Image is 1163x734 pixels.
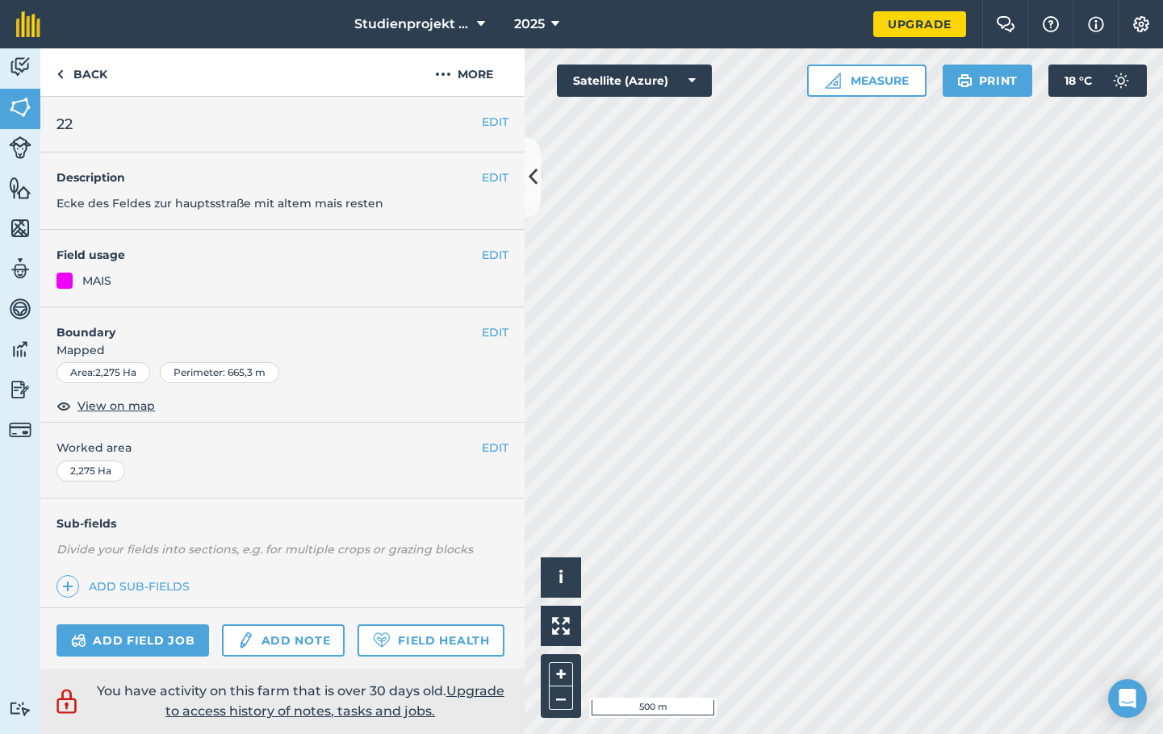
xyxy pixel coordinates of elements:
[354,15,471,34] span: Studienprojekt 25
[1108,679,1147,718] div: Open Intercom Messenger
[40,48,123,96] a: Back
[9,176,31,200] img: svg+xml;base64,PHN2ZyB4bWxucz0iaHR0cDovL3d3dy53My5vcmcvMjAwMC9zdmciIHdpZHRoPSI1NiIgaGVpZ2h0PSI2MC...
[89,681,512,722] p: You have activity on this farm that is over 30 days old.
[1041,16,1061,32] img: A question mark icon
[40,307,482,341] h4: Boundary
[77,397,155,415] span: View on map
[56,624,209,657] a: Add field job
[56,396,155,415] button: View on map
[56,246,482,264] h4: Field usage
[825,73,841,89] img: Ruler icon
[160,362,279,383] div: Perimeter : 665,3 m
[236,631,254,650] img: svg+xml;base64,PD94bWwgdmVyc2lvbj0iMS4wIiBlbmNvZGluZz0idXRmLTgiPz4KPCEtLSBHZW5lcmF0b3I6IEFkb2JlIE...
[482,323,508,341] button: EDIT
[435,65,451,84] img: svg+xml;base64,PHN2ZyB4bWxucz0iaHR0cDovL3d3dy53My5vcmcvMjAwMC9zdmciIHdpZHRoPSIyMCIgaGVpZ2h0PSIyNC...
[404,48,525,96] button: More
[996,16,1015,32] img: Two speech bubbles overlapping with the left bubble in the forefront
[16,11,40,37] img: fieldmargin Logo
[549,662,573,686] button: +
[9,337,31,361] img: svg+xml;base64,PD94bWwgdmVyc2lvbj0iMS4wIiBlbmNvZGluZz0idXRmLTgiPz4KPCEtLSBHZW5lcmF0b3I6IEFkb2JlIE...
[1048,65,1147,97] button: 18 °C
[482,169,508,186] button: EDIT
[9,701,31,716] img: svg+xml;base64,PD94bWwgdmVyc2lvbj0iMS4wIiBlbmNvZGluZz0idXRmLTgiPz4KPCEtLSBHZW5lcmF0b3I6IEFkb2JlIE...
[943,65,1033,97] button: Print
[82,272,111,290] div: MAIS
[9,256,31,281] img: svg+xml;base64,PD94bWwgdmVyc2lvbj0iMS4wIiBlbmNvZGluZz0idXRmLTgiPz4KPCEtLSBHZW5lcmF0b3I6IEFkb2JlIE...
[9,377,31,402] img: svg+xml;base64,PD94bWwgdmVyc2lvbj0iMS4wIiBlbmNvZGluZz0idXRmLTgiPz4KPCEtLSBHZW5lcmF0b3I6IEFkb2JlIE...
[482,113,508,131] button: EDIT
[222,624,345,657] a: Add note
[541,557,581,598] button: i
[52,686,81,716] img: svg+xml;base64,PD94bWwgdmVyc2lvbj0iMS4wIiBlbmNvZGluZz0idXRmLTgiPz4KPCEtLSBHZW5lcmF0b3I6IEFkb2JlIE...
[1105,65,1137,97] img: svg+xml;base64,PD94bWwgdmVyc2lvbj0iMS4wIiBlbmNvZGluZz0idXRmLTgiPz4KPCEtLSBHZW5lcmF0b3I6IEFkb2JlIE...
[56,65,64,84] img: svg+xml;base64,PHN2ZyB4bWxucz0iaHR0cDovL3d3dy53My5vcmcvMjAwMC9zdmciIHdpZHRoPSI5IiBoZWlnaHQ9IjI0Ii...
[807,65,927,97] button: Measure
[9,136,31,159] img: svg+xml;base64,PD94bWwgdmVyc2lvbj0iMS4wIiBlbmNvZGluZz0idXRmLTgiPz4KPCEtLSBHZW5lcmF0b3I6IEFkb2JlIE...
[56,439,508,457] span: Worked area
[514,15,545,34] span: 2025
[557,65,712,97] button: Satellite (Azure)
[9,419,31,441] img: svg+xml;base64,PD94bWwgdmVyc2lvbj0iMS4wIiBlbmNvZGluZz0idXRmLTgiPz4KPCEtLSBHZW5lcmF0b3I6IEFkb2JlIE...
[56,362,150,383] div: Area : 2,275 Ha
[62,577,73,596] img: svg+xml;base64,PHN2ZyB4bWxucz0iaHR0cDovL3d3dy53My5vcmcvMjAwMC9zdmciIHdpZHRoPSIxNCIgaGVpZ2h0PSIyNC...
[957,71,973,90] img: svg+xml;base64,PHN2ZyB4bWxucz0iaHR0cDovL3d3dy53My5vcmcvMjAwMC9zdmciIHdpZHRoPSIxOSIgaGVpZ2h0PSIyNC...
[56,196,383,211] span: Ecke des Feldes zur hauptsstraße mit altem mais resten
[9,95,31,119] img: svg+xml;base64,PHN2ZyB4bWxucz0iaHR0cDovL3d3dy53My5vcmcvMjAwMC9zdmciIHdpZHRoPSI1NiIgaGVpZ2h0PSI2MC...
[56,461,125,482] div: 2,275 Ha
[71,631,86,650] img: svg+xml;base64,PD94bWwgdmVyc2lvbj0iMS4wIiBlbmNvZGluZz0idXRmLTgiPz4KPCEtLSBHZW5lcmF0b3I6IEFkb2JlIE...
[549,686,573,710] button: –
[358,624,504,657] a: Field Health
[482,439,508,457] button: EDIT
[9,55,31,79] img: svg+xml;base64,PD94bWwgdmVyc2lvbj0iMS4wIiBlbmNvZGluZz0idXRmLTgiPz4KPCEtLSBHZW5lcmF0b3I6IEFkb2JlIE...
[1065,65,1092,97] span: 18 ° C
[873,11,966,37] a: Upgrade
[40,515,525,532] h4: Sub-fields
[552,617,570,635] img: Four arrows, one pointing top left, one top right, one bottom right and the last bottom left
[1088,15,1104,34] img: svg+xml;base64,PHN2ZyB4bWxucz0iaHR0cDovL3d3dy53My5vcmcvMjAwMC9zdmciIHdpZHRoPSIxNyIgaGVpZ2h0PSIxNy...
[482,246,508,264] button: EDIT
[56,169,508,186] h4: Description
[9,216,31,240] img: svg+xml;base64,PHN2ZyB4bWxucz0iaHR0cDovL3d3dy53My5vcmcvMjAwMC9zdmciIHdpZHRoPSI1NiIgaGVpZ2h0PSI2MC...
[56,113,73,136] span: 22
[1132,16,1151,32] img: A cog icon
[558,567,563,587] span: i
[56,575,196,598] a: Add sub-fields
[40,341,525,359] span: Mapped
[56,396,71,415] img: svg+xml;base64,PHN2ZyB4bWxucz0iaHR0cDovL3d3dy53My5vcmcvMjAwMC9zdmciIHdpZHRoPSIxOCIgaGVpZ2h0PSIyNC...
[56,542,473,557] em: Divide your fields into sections, e.g. for multiple crops or grazing blocks
[9,297,31,321] img: svg+xml;base64,PD94bWwgdmVyc2lvbj0iMS4wIiBlbmNvZGluZz0idXRmLTgiPz4KPCEtLSBHZW5lcmF0b3I6IEFkb2JlIE...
